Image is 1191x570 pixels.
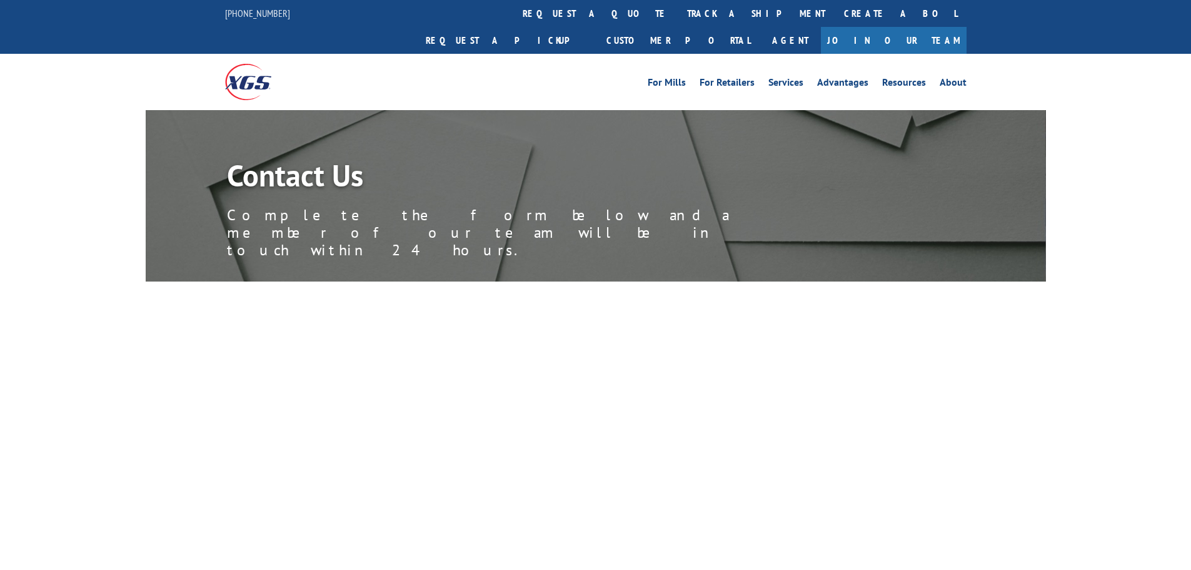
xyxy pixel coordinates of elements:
[648,78,686,91] a: For Mills
[768,78,803,91] a: Services
[817,78,868,91] a: Advantages
[416,27,597,54] a: Request a pickup
[597,27,760,54] a: Customer Portal
[227,206,790,259] p: Complete the form below and a member of our team will be in touch within 24 hours.
[227,160,790,196] h1: Contact Us
[225,7,290,19] a: [PHONE_NUMBER]
[700,78,755,91] a: For Retailers
[940,78,967,91] a: About
[882,78,926,91] a: Resources
[821,27,967,54] a: Join Our Team
[760,27,821,54] a: Agent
